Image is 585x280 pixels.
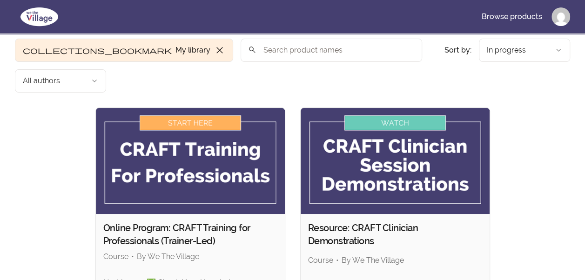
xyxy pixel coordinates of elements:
span: close [214,45,225,56]
span: By We The Village [342,256,404,265]
span: • [336,256,339,265]
button: Filter by My library [15,39,233,62]
img: We The Village logo [15,6,64,28]
span: collections_bookmark [23,45,172,56]
span: • [131,252,134,261]
button: Filter by author [15,69,106,93]
nav: Main [474,6,570,28]
h2: Online Program: CRAFT Training for Professionals (Trainer-Led) [103,221,277,247]
img: Profile image for Sandra [551,7,570,26]
span: Sort by: [444,46,471,54]
button: Product sort options [479,39,570,62]
span: By We The Village [137,252,199,261]
a: Browse products [474,6,550,28]
input: Search product names [241,39,422,62]
img: Product image for Resource: CRAFT Clinician Demonstrations [301,108,490,214]
span: search [248,43,256,56]
h2: Resource: CRAFT Clinician Demonstrations [308,221,482,247]
span: Course [308,256,333,265]
span: Course [103,252,128,261]
img: Product image for Online Program: CRAFT Training for Professionals (Trainer-Led) [96,108,285,214]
